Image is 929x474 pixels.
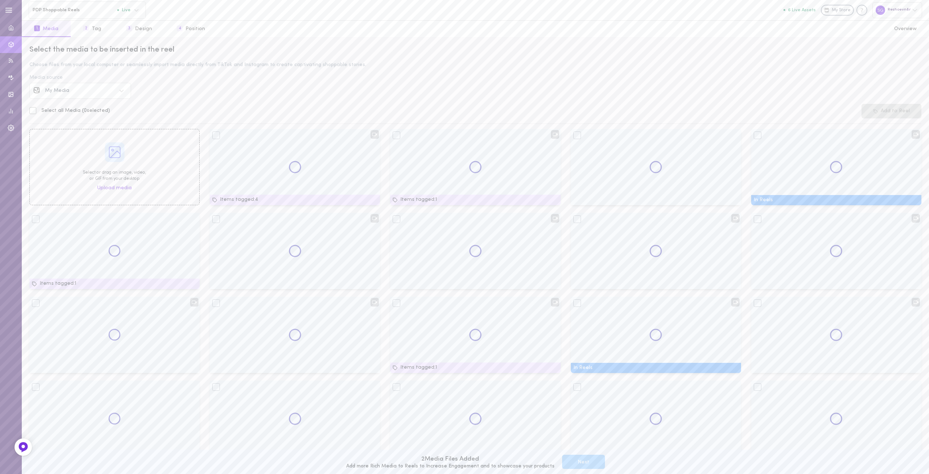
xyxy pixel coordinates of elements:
button: Add to Reel [862,104,921,118]
div: Select or drag an image, video,or GIF from your desktopUpload mediaItems tagged:4Items tagged:1Me... [24,129,926,466]
a: 6 Live Assets [783,8,821,13]
div: Add more Rich Media to Reels to Increase Engagement and to showcase your products [346,464,554,469]
span: 2 [83,25,89,31]
span: 1 [34,25,40,31]
button: 4Position [164,21,217,37]
button: Overview [882,21,929,37]
span: Select all Media ( 0 selected) [41,108,110,113]
span: My Store [832,7,851,14]
img: Feedback Button [18,442,29,453]
span: Upload media [97,185,132,192]
div: Select or drag an image, video, or GIF from your desktop [83,170,146,182]
button: 3Design [114,21,164,37]
span: 3 [126,25,132,31]
div: Reshoevn8r [872,2,922,18]
a: My Store [821,5,854,16]
div: Select the media to be inserted in the reel [29,45,921,55]
div: Knowledge center [856,5,867,16]
span: PDP Shoppable Reels [33,7,117,13]
div: Items tagged: 1 [29,279,200,289]
div: Choose files from your local computer or seamlessly import media directly from TikTok and Instagr... [29,62,921,68]
div: Media source [29,75,921,80]
button: 2Tag [71,21,114,37]
button: 6 Live Assets [783,8,816,12]
button: 1Media [22,21,71,37]
div: 2 Media Files Added [346,455,554,464]
button: Next [562,455,605,469]
span: 4 [177,25,183,31]
span: Live [117,8,131,12]
span: My Media [45,88,69,93]
img: social [33,87,40,93]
